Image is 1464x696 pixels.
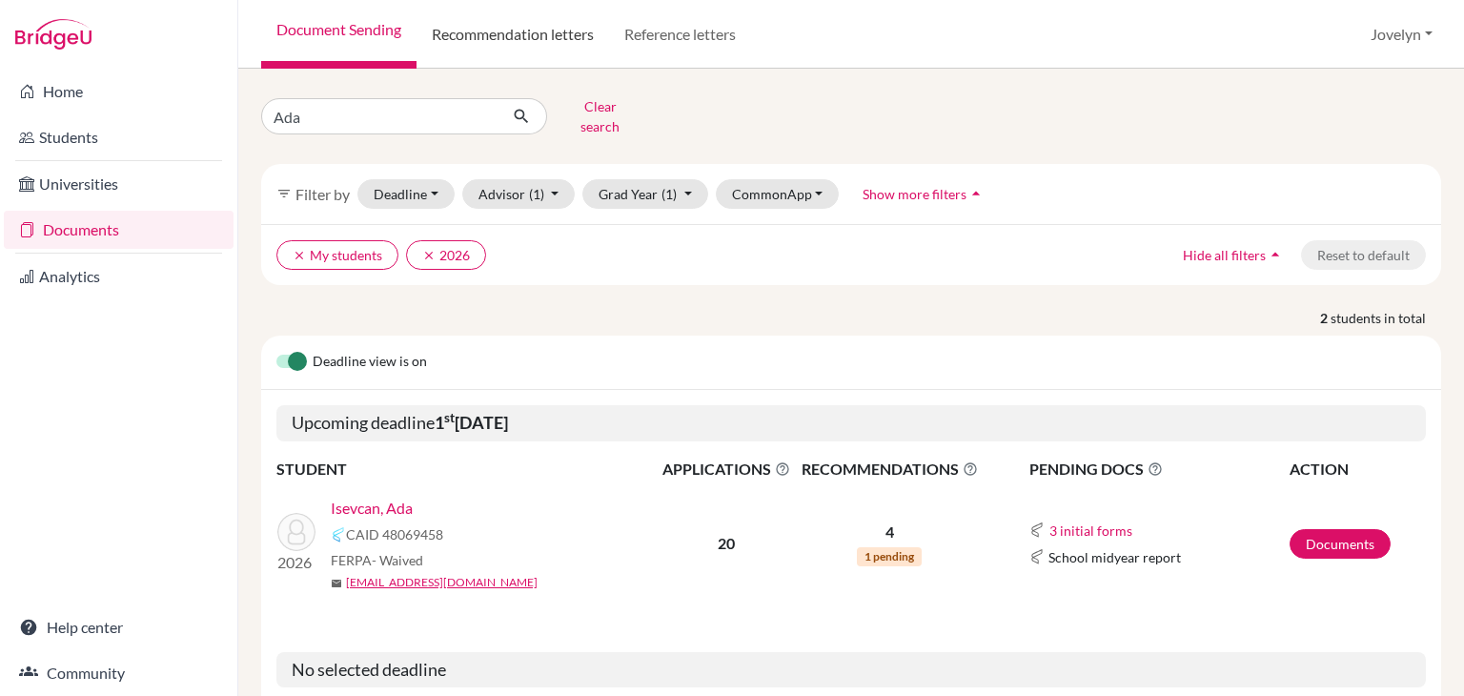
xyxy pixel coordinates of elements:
img: Common App logo [1029,522,1045,538]
span: Deadline view is on [313,351,427,374]
span: Hide all filters [1183,247,1266,263]
span: students in total [1331,308,1441,328]
i: clear [422,249,436,262]
button: Show more filtersarrow_drop_up [846,179,1002,209]
p: 2026 [277,551,315,574]
button: Grad Year(1) [582,179,708,209]
a: Documents [4,211,234,249]
th: ACTION [1289,457,1426,481]
i: filter_list [276,186,292,201]
span: Show more filters [863,186,966,202]
img: Common App logo [331,527,346,542]
button: Clear search [547,92,653,141]
img: Common App logo [1029,549,1045,564]
strong: 2 [1320,308,1331,328]
a: [EMAIL_ADDRESS][DOMAIN_NAME] [346,574,538,591]
span: (1) [661,186,677,202]
a: Universities [4,165,234,203]
button: Advisor(1) [462,179,576,209]
a: Students [4,118,234,156]
button: CommonApp [716,179,840,209]
sup: st [444,410,455,425]
i: arrow_drop_up [966,184,986,203]
input: Find student by name... [261,98,498,134]
span: CAID 48069458 [346,524,443,544]
span: 1 pending [857,547,922,566]
i: clear [293,249,306,262]
span: mail [331,578,342,589]
a: Community [4,654,234,692]
a: Home [4,72,234,111]
img: Bridge-U [15,19,91,50]
a: Analytics [4,257,234,296]
b: 1 [DATE] [435,412,508,433]
button: clearMy students [276,240,398,270]
button: Reset to default [1301,240,1426,270]
p: 4 [796,521,983,543]
a: Help center [4,608,234,646]
a: Isevcan, Ada [331,497,413,520]
span: Filter by [295,185,350,203]
span: FERPA [331,550,423,570]
button: clear2026 [406,240,486,270]
a: Documents [1290,529,1391,559]
b: 20 [718,534,735,552]
button: Hide all filtersarrow_drop_up [1167,240,1301,270]
button: Deadline [357,179,455,209]
span: APPLICATIONS [659,458,794,481]
th: STUDENT [276,457,658,481]
i: arrow_drop_up [1266,245,1285,264]
img: Isevcan, Ada [277,513,315,551]
span: RECOMMENDATIONS [796,458,983,481]
button: Jovelyn [1362,16,1441,52]
span: (1) [529,186,544,202]
button: 3 initial forms [1048,520,1133,542]
span: School midyear report [1048,547,1181,567]
h5: Upcoming deadline [276,405,1426,441]
span: PENDING DOCS [1029,458,1288,481]
span: - Waived [372,552,423,568]
h5: No selected deadline [276,652,1426,688]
